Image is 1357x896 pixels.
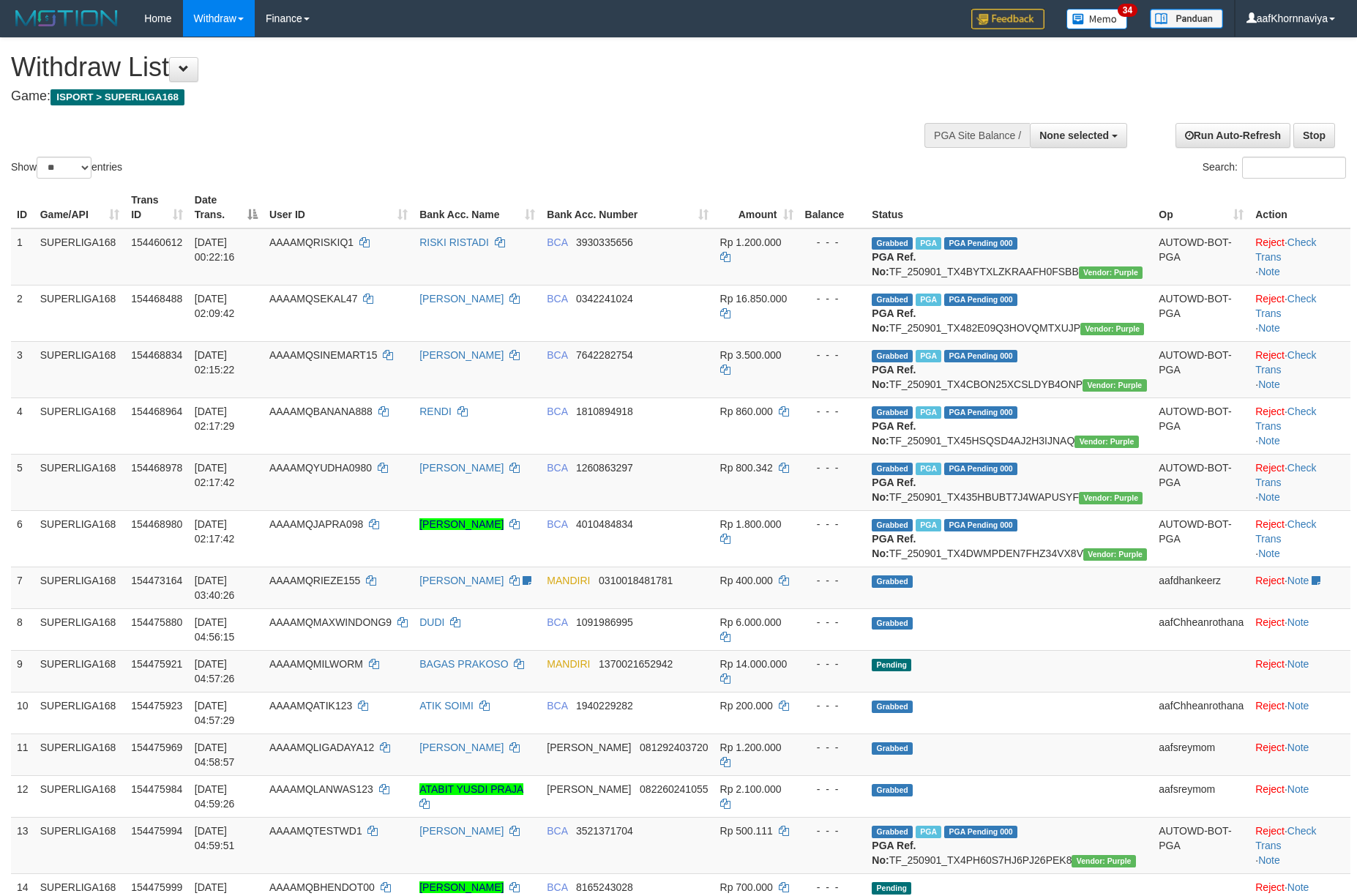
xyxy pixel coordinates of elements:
[1287,616,1309,628] a: Note
[419,783,523,795] a: ATABIT YUSDI PRAJA
[11,187,34,228] th: ID
[944,519,1017,531] span: PGA Pending
[872,617,913,630] span: Grabbed
[1258,435,1280,447] a: Note
[1249,187,1350,228] th: Action
[419,825,504,837] a: [PERSON_NAME]
[1287,658,1309,670] a: Note
[419,518,504,530] a: [PERSON_NAME]
[1255,293,1316,319] a: Check Trans
[720,293,788,305] span: Rp 16.850.000
[866,817,1153,873] td: TF_250901_TX4PH60S7HJ6PJ26PEK8
[11,53,890,82] h1: Withdraw List
[51,89,184,105] span: ISPORT > SUPERLIGA168
[1153,397,1249,454] td: AUTOWD-BOT-PGA
[1249,228,1350,285] td: · ·
[720,783,782,795] span: Rp 2.100.000
[195,406,235,432] span: [DATE] 02:17:29
[714,187,799,228] th: Amount: activate to sort column ascending
[34,817,125,873] td: SUPERLIGA168
[269,742,374,753] span: AAAAMQLIGADAYA12
[34,692,125,733] td: SUPERLIGA168
[805,517,861,531] div: - - -
[916,463,941,475] span: Marked by aafchoeunmanni
[1150,9,1223,29] img: panduan.png
[576,349,633,361] span: Copy 7642282754 to clipboard
[269,783,373,795] span: AAAAMQLANWAS123
[195,293,235,319] span: [DATE] 02:09:42
[269,700,352,712] span: AAAAMQATIK123
[131,406,182,417] span: 154468964
[195,783,235,810] span: [DATE] 04:59:26
[269,518,363,530] span: AAAAMQJAPRA098
[269,825,362,837] span: AAAAMQTESTWD1
[1175,123,1290,148] a: Run Auto-Refresh
[269,406,373,417] span: AAAAMQBANANA888
[11,775,34,817] td: 12
[866,341,1153,397] td: TF_250901_TX4CBON25XCSLDYB4ONP
[924,123,1030,148] div: PGA Site Balance /
[805,573,861,588] div: - - -
[872,463,913,475] span: Grabbed
[269,236,354,248] span: AAAAMQRISKIQ1
[944,294,1017,306] span: PGA Pending
[11,733,34,775] td: 11
[1249,650,1350,692] td: ·
[1039,130,1109,141] span: None selected
[1153,285,1249,341] td: AUTOWD-BOT-PGA
[34,775,125,817] td: SUPERLIGA168
[805,657,861,671] div: - - -
[1255,236,1285,248] a: Reject
[195,700,235,726] span: [DATE] 04:57:29
[916,519,941,531] span: Marked by aafchoeunmanni
[866,397,1153,454] td: TF_250901_TX45HSQSD4AJ2H3IJNAQ
[11,285,34,341] td: 2
[419,575,504,586] a: [PERSON_NAME]
[866,187,1153,228] th: Status
[419,658,508,670] a: BAGAS PRAKOSO
[866,228,1153,285] td: TF_250901_TX4BYTXLZKRAAFH0FSBB
[1255,783,1285,795] a: Reject
[1287,783,1309,795] a: Note
[547,293,567,305] span: BCA
[1255,349,1316,376] a: Check Trans
[599,575,673,586] span: Copy 0310018481781 to clipboard
[872,364,916,390] b: PGA Ref. No:
[195,462,235,488] span: [DATE] 02:17:42
[576,518,633,530] span: Copy 4010484834 to clipboard
[189,187,263,228] th: Date Trans.: activate to sort column descending
[944,350,1017,362] span: PGA Pending
[1079,492,1143,504] span: Vendor URL: https://trx4.1velocity.biz
[1255,406,1285,417] a: Reject
[944,463,1017,475] span: PGA Pending
[11,341,34,397] td: 3
[1249,692,1350,733] td: ·
[34,567,125,608] td: SUPERLIGA168
[720,349,782,361] span: Rp 3.500.000
[419,462,504,474] a: [PERSON_NAME]
[131,575,182,586] span: 154473164
[576,700,633,712] span: Copy 1940229282 to clipboard
[11,510,34,567] td: 6
[547,881,567,893] span: BCA
[1153,733,1249,775] td: aafsreymom
[971,9,1044,29] img: Feedback.jpg
[720,658,788,670] span: Rp 14.000.000
[1255,293,1285,305] a: Reject
[805,698,861,713] div: - - -
[34,733,125,775] td: SUPERLIGA168
[131,881,182,893] span: 154475999
[34,650,125,692] td: SUPERLIGA168
[1255,349,1285,361] a: Reject
[131,349,182,361] span: 154468834
[799,187,867,228] th: Balance
[547,462,567,474] span: BCA
[1255,462,1285,474] a: Reject
[720,406,773,417] span: Rp 860.000
[1255,825,1316,851] a: Check Trans
[34,285,125,341] td: SUPERLIGA168
[599,658,673,670] span: Copy 1370021652942 to clipboard
[720,700,773,712] span: Rp 200.000
[11,692,34,733] td: 10
[131,518,182,530] span: 154468980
